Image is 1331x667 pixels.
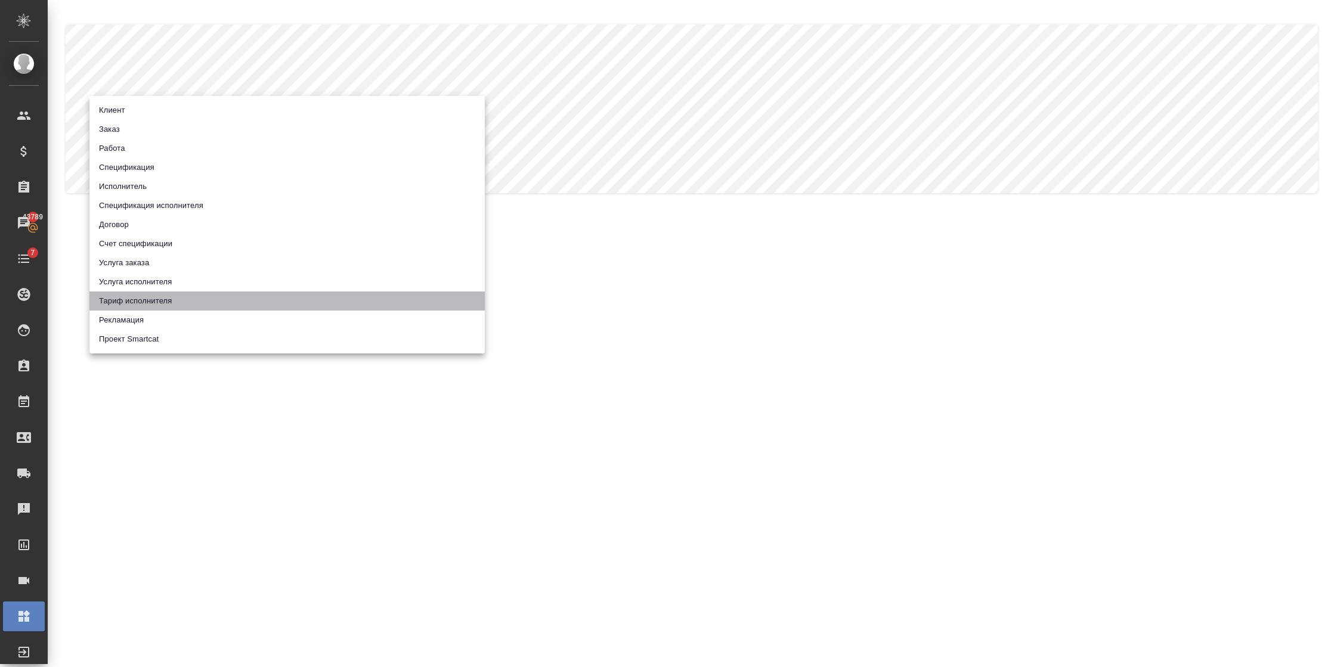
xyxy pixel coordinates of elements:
li: Заказ [89,120,485,139]
li: Проект Smartcat [89,330,485,349]
li: Работа [89,139,485,158]
li: Исполнитель [89,177,485,196]
li: Счет спецификации [89,234,485,253]
li: Услуга заказа [89,253,485,272]
li: Услуга исполнителя [89,272,485,291]
li: Рекламация [89,311,485,330]
li: Клиент [89,101,485,120]
li: Спецификация [89,158,485,177]
li: Тариф исполнителя [89,291,485,311]
li: Договор [89,215,485,234]
li: Спецификация исполнителя [89,196,485,215]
